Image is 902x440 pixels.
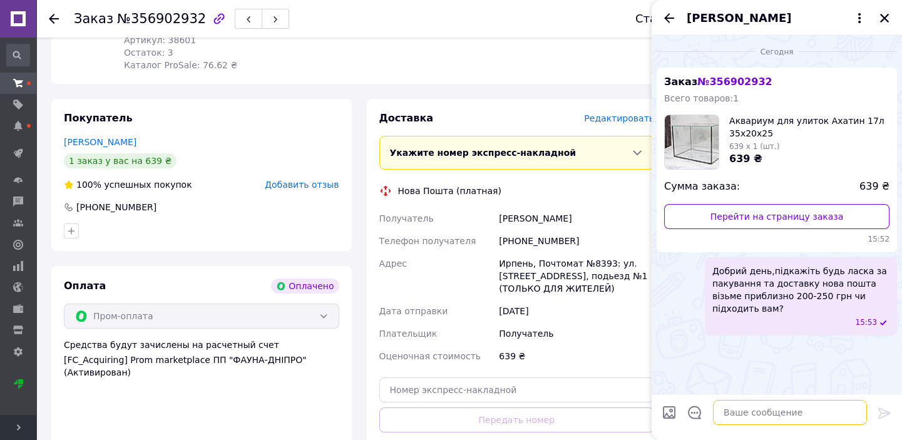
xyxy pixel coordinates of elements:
[729,153,762,165] span: 639 ₴
[64,339,339,379] div: Средства будут зачислены на расчетный счет
[64,153,177,168] div: 1 заказ у вас на 639 ₴
[64,112,132,124] span: Покупатель
[664,204,889,229] a: Перейти на страницу заказа
[664,93,739,103] span: Всего товаров: 1
[379,306,448,316] span: Дата отправки
[265,180,339,190] span: Добавить отзыв
[697,76,772,88] span: № 356902932
[75,201,158,213] div: [PHONE_NUMBER]
[756,47,799,58] span: Сегодня
[664,180,740,194] span: Сумма заказа:
[729,142,779,151] span: 639 x 1 (шт.)
[664,76,772,88] span: Заказ
[635,13,719,25] div: Статус заказа
[379,351,481,361] span: Оценочная стоимость
[74,11,113,26] span: Заказ
[664,234,889,245] span: 15:52 12.08.2025
[496,207,657,230] div: [PERSON_NAME]
[124,60,237,70] span: Каталог ProSale: 76.62 ₴
[379,213,434,223] span: Получатель
[665,115,719,169] img: 3849230703_w100_h100_akvarium-dlya-ulitok.jpg
[729,115,889,140] span: Аквариум для улиток Ахатин 17л 35х20х25
[64,137,136,147] a: [PERSON_NAME]
[496,252,657,300] div: Ирпень, Почтомат №8393: ул. [STREET_ADDRESS], подьезд №1 (ТОЛЬКО ДЛЯ ЖИТЕЛЕЙ)
[379,329,438,339] span: Плательщик
[64,280,106,292] span: Оплата
[395,185,505,197] div: Нова Пошта (платная)
[496,345,657,367] div: 639 ₴
[496,322,657,345] div: Получатель
[496,300,657,322] div: [DATE]
[124,48,173,58] span: Остаток: 3
[687,10,791,26] span: [PERSON_NAME]
[687,404,703,421] button: Открыть шаблоны ответов
[687,10,867,26] button: [PERSON_NAME]
[584,113,654,123] span: Редактировать
[390,148,577,158] span: Укажите номер экспресс-накладной
[712,265,889,315] span: Добрий день,підкажіть будь ласка за пакування та доставку нова пошта візьме приблизно 200-250 грн...
[657,45,897,58] div: 12.08.2025
[496,230,657,252] div: [PHONE_NUMBER]
[124,35,196,45] span: Артикул: 38601
[379,236,476,246] span: Телефон получателя
[117,11,206,26] span: №356902932
[379,112,434,124] span: Доставка
[76,180,101,190] span: 100%
[877,11,892,26] button: Закрыть
[855,317,877,328] span: 15:53 12.08.2025
[271,279,339,294] div: Оплачено
[379,377,655,402] input: Номер экспресс-накладной
[64,178,192,191] div: успешных покупок
[49,13,59,25] div: Вернуться назад
[662,11,677,26] button: Назад
[64,354,339,379] div: [FC_Acquiring] Prom marketplace ПП "ФАУНА-ДНІПРО" (Активирован)
[859,180,889,194] span: 639 ₴
[379,258,407,269] span: Адрес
